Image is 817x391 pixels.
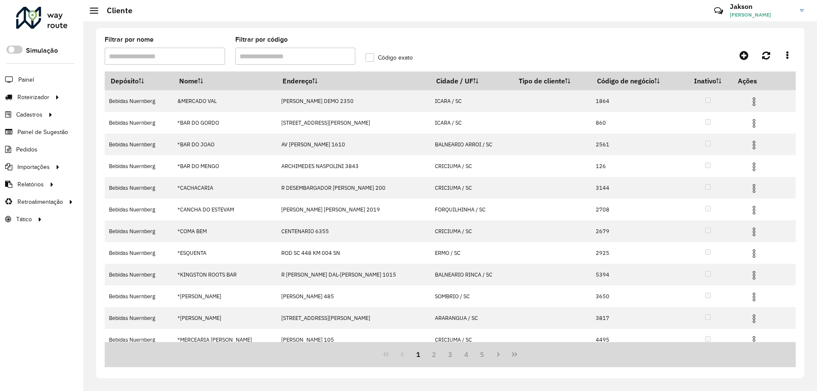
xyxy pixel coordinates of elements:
td: Bebidas Nuernberg [105,90,173,112]
td: R [PERSON_NAME] DAL-[PERSON_NAME] 1015 [277,264,430,285]
button: 5 [474,346,491,362]
a: Contato Rápido [709,2,728,20]
th: Endereço [277,72,430,90]
td: 4495 [591,329,684,351]
th: Ações [732,72,783,90]
td: Bebidas Nuernberg [105,155,173,177]
button: 4 [458,346,474,362]
td: [PERSON_NAME] 105 [277,329,430,351]
h3: Jakson [730,3,794,11]
td: 126 [591,155,684,177]
td: *COMA BEM [173,220,277,242]
td: ROD SC 448 KM 004 SN [277,242,430,264]
th: Inativo [683,72,732,90]
td: *KINGSTON ROOTS BAR [173,264,277,285]
td: 2708 [591,199,684,220]
label: Código exato [366,53,413,62]
td: 3817 [591,307,684,329]
td: Bebidas Nuernberg [105,199,173,220]
label: Filtrar por código [235,34,288,45]
span: Retroalimentação [17,197,63,206]
th: Nome [173,72,277,90]
td: *MERCEARIA [PERSON_NAME] [173,329,277,351]
td: CRICIUMA / SC [431,155,513,177]
td: CRICIUMA / SC [431,220,513,242]
td: [PERSON_NAME] DEMO 2350 [277,90,430,112]
h2: Cliente [98,6,132,15]
td: Bebidas Nuernberg [105,264,173,285]
td: [PERSON_NAME] [PERSON_NAME] 2019 [277,199,430,220]
span: Pedidos [16,145,37,154]
span: [PERSON_NAME] [730,11,794,19]
td: 2679 [591,220,684,242]
td: *CANCHA DO ESTEVAM [173,199,277,220]
td: Bebidas Nuernberg [105,177,173,199]
td: *BAR DO GORDO [173,112,277,134]
td: 2561 [591,134,684,155]
td: ARARANGUA / SC [431,307,513,329]
span: Painel [18,75,34,84]
td: 5394 [591,264,684,285]
td: BALNEARIO RINCA / SC [431,264,513,285]
span: Tático [16,215,32,224]
td: R DESEMBARGADOR [PERSON_NAME] 200 [277,177,430,199]
td: Bebidas Nuernberg [105,285,173,307]
td: *BAR DO MENGO [173,155,277,177]
td: Bebidas Nuernberg [105,112,173,134]
td: 3650 [591,285,684,307]
th: Cidade / UF [431,72,513,90]
td: *[PERSON_NAME] [173,285,277,307]
th: Tipo de cliente [513,72,591,90]
span: Roteirizador [17,93,49,102]
span: Painel de Sugestão [17,128,68,137]
td: *ESQUENTA [173,242,277,264]
button: 1 [410,346,426,362]
td: 2925 [591,242,684,264]
td: FORQUILHINHA / SC [431,199,513,220]
th: Depósito [105,72,173,90]
td: CENTENARIO 6355 [277,220,430,242]
label: Simulação [26,46,58,56]
td: 3144 [591,177,684,199]
button: Next Page [490,346,506,362]
td: 1864 [591,90,684,112]
td: ARCHIMEDES NASPOLINI 3843 [277,155,430,177]
td: Bebidas Nuernberg [105,220,173,242]
td: *CACHACARIA [173,177,277,199]
button: 2 [426,346,442,362]
td: CRICIUMA / SC [431,329,513,351]
th: Código de negócio [591,72,684,90]
button: Last Page [506,346,523,362]
td: ERMO / SC [431,242,513,264]
span: Relatórios [17,180,44,189]
td: Bebidas Nuernberg [105,307,173,329]
span: Importações [17,163,50,171]
td: &MERCADO VAL [173,90,277,112]
td: [PERSON_NAME] 485 [277,285,430,307]
td: CRICIUMA / SC [431,177,513,199]
td: *BAR DO JOAO [173,134,277,155]
label: Filtrar por nome [105,34,154,45]
td: Bebidas Nuernberg [105,134,173,155]
span: Cadastros [16,110,43,119]
td: [STREET_ADDRESS][PERSON_NAME] [277,307,430,329]
td: ICARA / SC [431,90,513,112]
td: SOMBRIO / SC [431,285,513,307]
td: Bebidas Nuernberg [105,242,173,264]
td: ICARA / SC [431,112,513,134]
td: 860 [591,112,684,134]
td: AV [PERSON_NAME] 1610 [277,134,430,155]
td: BALNEARIO ARROI / SC [431,134,513,155]
td: [STREET_ADDRESS][PERSON_NAME] [277,112,430,134]
td: Bebidas Nuernberg [105,329,173,351]
button: 3 [442,346,458,362]
td: *[PERSON_NAME] [173,307,277,329]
